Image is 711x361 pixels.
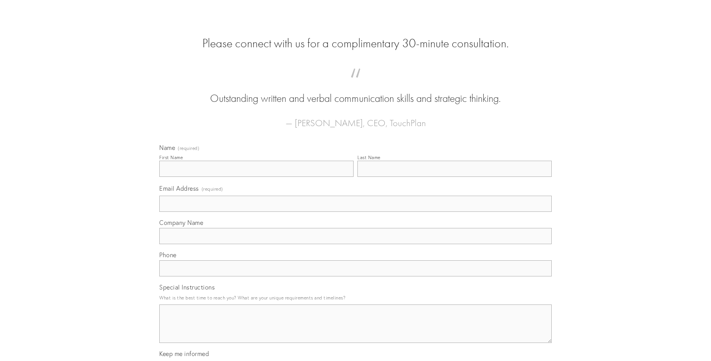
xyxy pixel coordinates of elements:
div: Last Name [357,155,381,160]
span: (required) [178,146,199,151]
h2: Please connect with us for a complimentary 30-minute consultation. [159,36,552,51]
span: Company Name [159,219,203,226]
span: Keep me informed [159,350,209,358]
div: First Name [159,155,183,160]
span: “ [172,76,539,91]
p: What is the best time to reach you? What are your unique requirements and timelines? [159,293,552,303]
span: Special Instructions [159,283,215,291]
figcaption: — [PERSON_NAME], CEO, TouchPlan [172,106,539,131]
span: (required) [202,184,223,194]
span: Email Address [159,185,199,192]
span: Name [159,144,175,151]
blockquote: Outstanding written and verbal communication skills and strategic thinking. [172,76,539,106]
span: Phone [159,251,177,259]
